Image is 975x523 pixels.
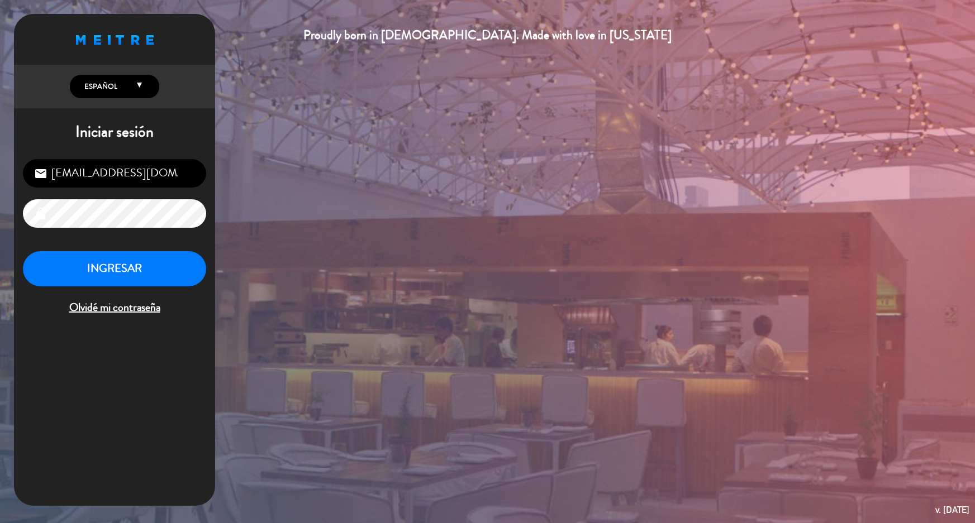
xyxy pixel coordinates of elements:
[23,299,206,317] span: Olvidé mi contraseña
[935,502,969,517] div: v. [DATE]
[34,167,47,180] i: email
[14,123,215,142] h1: Iniciar sesión
[34,207,47,220] i: lock
[23,159,206,188] input: Correo Electrónico
[23,251,206,286] button: INGRESAR
[82,81,117,92] span: Español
